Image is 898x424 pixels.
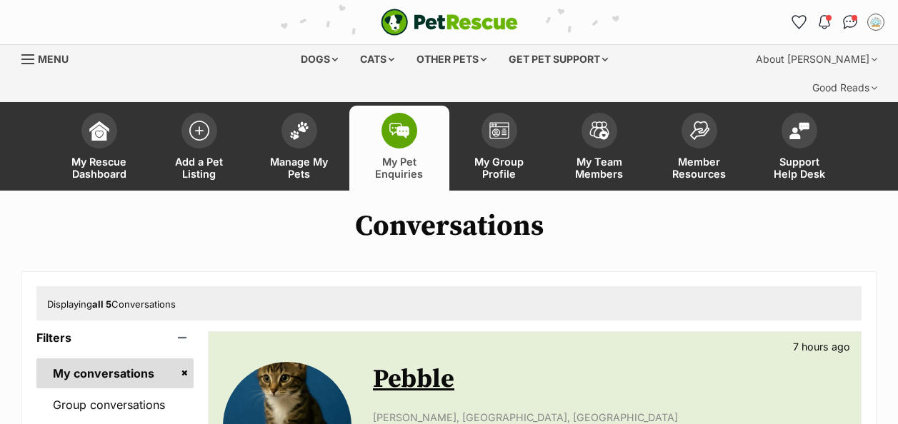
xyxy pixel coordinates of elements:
img: Anne McNaughton profile pic [869,15,883,29]
a: Pebble [373,363,454,395]
span: Support Help Desk [767,156,832,180]
a: Manage My Pets [249,106,349,191]
img: member-resources-icon-8e73f808a243e03378d46382f2149f9095a855e16c252ad45f914b54edf8863c.svg [689,121,709,140]
a: Menu [21,45,79,71]
img: pet-enquiries-icon-7e3ad2cf08bfb03b45e93fb7055b45f3efa6380592205ae92323e6603595dc1f.svg [389,123,409,138]
span: Add a Pet Listing [167,156,231,180]
a: Member Resources [649,106,749,191]
span: Menu [38,53,69,65]
div: Good Reads [802,74,887,102]
img: dashboard-icon-eb2f2d2d3e046f16d808141f083e7271f6b2e854fb5c12c21221c1fb7104beca.svg [89,121,109,141]
a: Favourites [787,11,810,34]
div: About [PERSON_NAME] [746,45,887,74]
a: My Team Members [549,106,649,191]
header: Filters [36,331,194,344]
div: Dogs [291,45,348,74]
a: Group conversations [36,390,194,420]
img: chat-41dd97257d64d25036548639549fe6c8038ab92f7586957e7f3b1b290dea8141.svg [843,15,858,29]
a: PetRescue [381,9,518,36]
button: My account [864,11,887,34]
ul: Account quick links [787,11,887,34]
p: 7 hours ago [793,339,850,354]
span: My Rescue Dashboard [67,156,131,180]
a: Conversations [839,11,862,34]
img: group-profile-icon-3fa3cf56718a62981997c0bc7e787c4b2cf8bcc04b72c1350f741eb67cf2f40e.svg [489,122,509,139]
a: Add a Pet Listing [149,106,249,191]
a: My Group Profile [449,106,549,191]
a: My Pet Enquiries [349,106,449,191]
span: My Group Profile [467,156,532,180]
img: logo-e224e6f780fb5917bec1dbf3a21bbac754714ae5b6737aabdf751b685950b380.svg [381,9,518,36]
img: manage-my-pets-icon-02211641906a0b7f246fdf0571729dbe1e7629f14944591b6c1af311fb30b64b.svg [289,121,309,140]
span: Manage My Pets [267,156,331,180]
span: Displaying Conversations [47,298,176,310]
a: Support Help Desk [749,106,849,191]
div: Other pets [406,45,497,74]
strong: all 5 [92,298,111,310]
img: add-pet-listing-icon-0afa8454b4691262ce3f59096e99ab1cd57d4a30225e0717b998d2c9b9846f56.svg [189,121,209,141]
div: Get pet support [499,45,618,74]
img: help-desk-icon-fdf02630f3aa405de69fd3d07c3f3aa587a6932b1a1747fa1d2bba05be0121f9.svg [789,122,809,139]
img: notifications-46538b983faf8c2785f20acdc204bb7945ddae34d4c08c2a6579f10ce5e182be.svg [819,15,830,29]
img: team-members-icon-5396bd8760b3fe7c0b43da4ab00e1e3bb1a5d9ba89233759b79545d2d3fc5d0d.svg [589,121,609,140]
span: Member Resources [667,156,732,180]
a: My conversations [36,358,194,388]
a: My Rescue Dashboard [49,106,149,191]
div: Cats [350,45,404,74]
button: Notifications [813,11,836,34]
span: My Pet Enquiries [367,156,431,180]
span: My Team Members [567,156,632,180]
